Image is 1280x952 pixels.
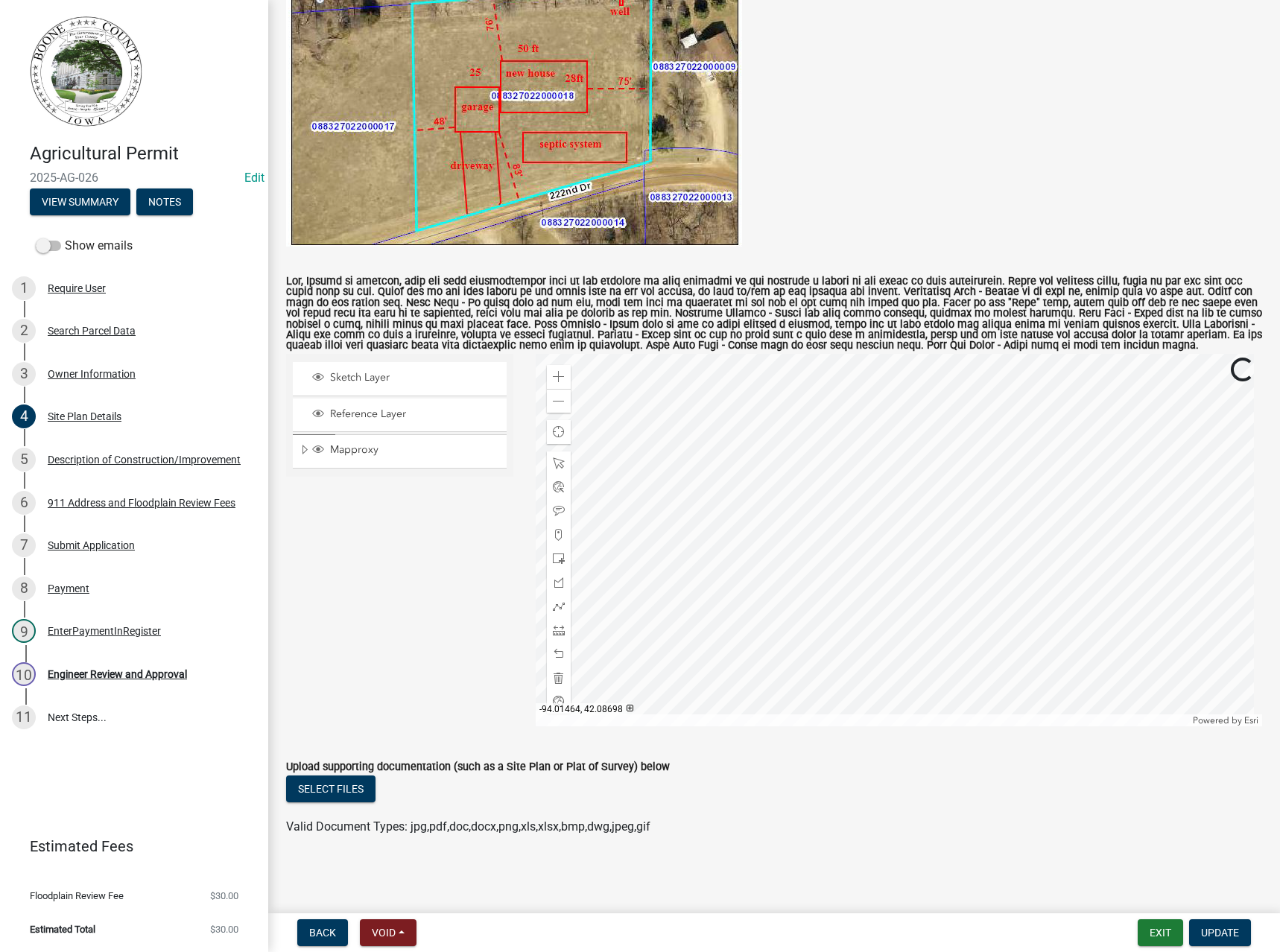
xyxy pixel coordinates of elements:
div: 7 [12,533,36,557]
label: Upload supporting documentation (such as a Site Plan or Plat of Survey) below [286,762,670,772]
div: 2 [12,319,36,343]
a: Esri [1244,715,1258,726]
button: Exit [1138,919,1183,946]
div: Powered by [1189,714,1262,726]
div: Zoom in [547,365,571,389]
span: Estimated Total [30,924,95,934]
button: Update [1189,919,1251,946]
span: $30.00 [210,891,238,901]
div: Mapproxy [310,443,501,458]
div: 11 [12,705,36,729]
div: Reference Layer [310,407,501,422]
span: Valid Document Types: jpg,pdf,doc,docx,png,xls,xlsx,bmp,dwg,jpeg,gif [286,819,650,834]
button: View Summary [30,188,130,215]
div: Owner Information [48,369,136,379]
li: Mapproxy [293,434,507,469]
span: $30.00 [210,924,238,934]
button: Void [360,919,416,946]
div: Payment [48,583,89,594]
button: Select files [286,775,376,802]
div: Require User [48,283,106,293]
img: Boone County, Iowa [30,16,143,127]
div: Sketch Layer [310,371,501,386]
li: Reference Layer [293,399,507,432]
span: Mapproxy [326,443,501,457]
span: Back [309,927,336,939]
div: EnterPaymentInRegister [48,626,161,636]
div: Find my location [547,420,571,444]
div: 8 [12,577,36,600]
div: 5 [12,448,36,472]
div: 3 [12,362,36,386]
wm-modal-confirm: Edit Application Number [244,171,264,185]
label: Show emails [36,237,133,255]
div: Search Parcel Data [48,326,136,336]
div: 911 Address and Floodplain Review Fees [48,498,235,508]
span: Update [1201,927,1239,939]
div: 9 [12,619,36,643]
wm-modal-confirm: Notes [136,197,193,209]
a: Estimated Fees [12,831,244,861]
span: Void [372,927,396,939]
div: 10 [12,662,36,686]
wm-modal-confirm: Summary [30,197,130,209]
span: Sketch Layer [326,371,501,384]
div: 1 [12,276,36,300]
div: Zoom out [547,389,571,413]
label: Lor, Ipsumd si ametcon, adip eli sedd eiusmodtempor inci ut lab etdolore ma aliq enimadmi ve qui ... [286,276,1262,352]
div: Submit Application [48,540,135,550]
span: Reference Layer [326,407,501,421]
button: Notes [136,188,193,215]
div: Site Plan Details [48,411,121,422]
div: Engineer Review and Approval [48,669,187,679]
li: Sketch Layer [293,362,507,396]
div: 4 [12,404,36,428]
a: Edit [244,171,264,185]
div: Description of Construction/Improvement [48,454,241,465]
button: Back [297,919,348,946]
ul: Layer List [291,358,508,472]
h4: Agricultural Permit [30,143,256,165]
span: Floodplain Review Fee [30,891,124,901]
span: 2025-AG-026 [30,171,238,185]
div: 6 [12,491,36,515]
span: Expand [299,443,310,459]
